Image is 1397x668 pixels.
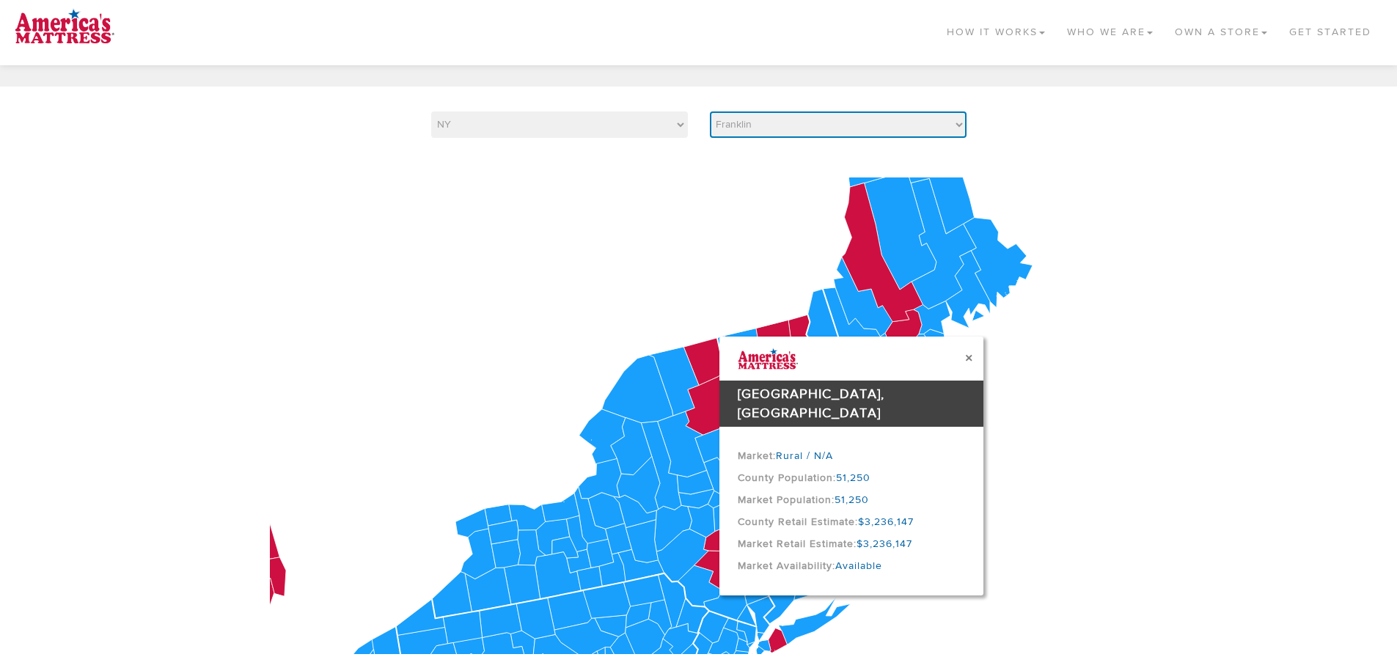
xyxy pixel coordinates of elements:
[738,471,836,485] b: County Population:
[857,537,863,551] span: $
[1278,7,1382,51] a: Get Started
[738,559,835,573] b: Market Availability:
[1164,7,1278,51] a: Own a Store
[865,515,914,529] span: 3,236,147
[965,350,972,366] button: ×
[1056,7,1164,51] a: Who We Are
[836,471,870,485] span: 51,250
[15,7,114,44] img: logo
[858,515,865,529] span: $
[776,449,833,463] span: Rural / N/A
[738,537,857,551] b: Market Retail Estimate:
[835,493,869,507] span: 51,250
[738,449,776,463] b: Market:
[936,7,1056,51] a: How It Works
[738,515,858,529] b: County Retail Estimate:
[835,559,882,573] span: Available
[738,386,884,422] span: [GEOGRAPHIC_DATA], [GEOGRAPHIC_DATA]
[719,348,798,370] img: logo
[738,493,835,507] b: Market Population:
[863,537,912,551] span: 3,236,147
